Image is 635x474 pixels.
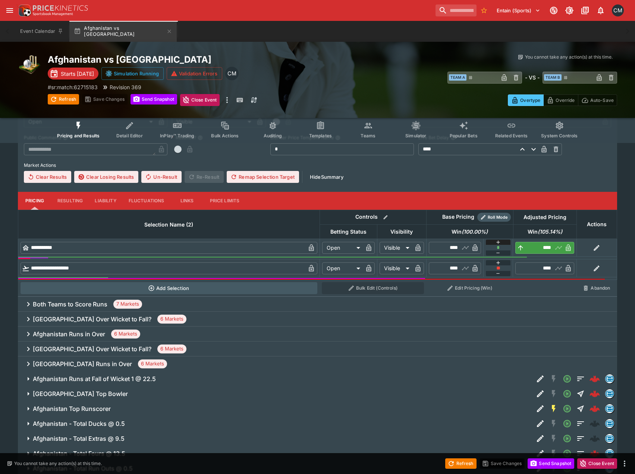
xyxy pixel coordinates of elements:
svg: Open [563,434,572,443]
svg: Open [563,449,572,458]
span: 6 Markets [111,330,140,338]
button: Totals [574,417,587,430]
span: Teams [361,133,375,138]
div: betradar [605,449,614,458]
p: Overtype [520,96,540,104]
button: Add Selection [21,282,318,294]
button: Open [560,432,574,445]
span: 6 Markets [157,345,186,353]
button: more [223,94,232,106]
button: Open [560,372,574,386]
button: No Bookmarks [478,4,490,16]
button: Refresh [445,458,477,469]
img: logo-cerberus--red.svg [590,448,600,459]
span: 7 Markets [113,300,142,308]
button: Edit Detail [534,402,547,415]
h6: [GEOGRAPHIC_DATA] Top Bowler [33,390,128,398]
button: Remap Selection Target [227,171,299,183]
button: Open [560,417,574,430]
button: Totals [574,432,587,445]
button: Notifications [594,4,607,17]
img: Sportsbook Management [33,12,73,16]
h6: Afghanistan - Total Fours @ 13.5 [33,450,125,458]
button: Pricing [18,192,51,210]
button: Edit Detail [534,432,547,445]
div: Event type filters [51,116,584,143]
span: Detail Editor [116,133,143,138]
button: Totals [574,447,587,460]
span: System Controls [541,133,578,138]
img: PriceKinetics Logo [16,3,31,18]
h6: Both Teams to Score Runs [33,300,107,308]
h6: Afghanistan Runs at Fall of Wicket 1 @ 22.5 [33,375,156,383]
button: Toggle light/dark mode [563,4,576,17]
span: Related Events [495,133,528,138]
button: Abandon [579,282,614,294]
span: Re-Result [185,171,224,183]
div: Start From [508,94,617,106]
button: Afghanistan - Total Ducks @ 0.5 [18,416,534,431]
em: ( 105.14 %) [538,227,562,236]
button: SGM Disabled [547,432,560,445]
h6: [GEOGRAPHIC_DATA] Over Wicket to Fall? [33,315,151,323]
label: Market Actions [24,160,611,171]
button: Edit Detail [534,372,547,386]
span: Popular Bets [450,133,478,138]
h6: [GEOGRAPHIC_DATA] Over Wicket to Fall? [33,345,151,353]
span: Win(100.00%) [443,227,496,236]
span: Team A [449,74,466,81]
button: Close Event [577,458,617,469]
h6: [GEOGRAPHIC_DATA] Runs in Over [33,360,132,368]
button: SGM Disabled [547,372,560,386]
div: Visible [380,242,412,254]
p: Override [556,96,575,104]
div: Cameron Matheson [225,67,239,80]
span: Auditing [264,133,282,138]
img: betradar [606,390,614,398]
svg: Open [563,419,572,428]
button: Totals [574,372,587,386]
button: Open [560,402,574,415]
span: 6 Markets [138,360,167,368]
span: Templates [309,133,332,138]
a: fc740427-e918-4465-8ed5-8254fcf12c44 [587,446,602,461]
button: Refresh [48,94,79,105]
button: Edit Detail [534,447,547,460]
div: 2906ddbd-21f2-4ff6-a928-7c0660d3975b [590,389,600,399]
p: Starts [DATE] [61,70,94,78]
button: Open [560,447,574,460]
button: Afghanistan - Total Extras @ 9.5 [18,431,534,446]
a: 017e4727-eec2-4c2d-94bc-cc0aff35d91c [587,401,602,416]
h6: - VS - [525,74,540,81]
button: Close Event [180,94,220,106]
h2: Copy To Clipboard [48,54,333,65]
button: Open [560,387,574,400]
div: Open [322,242,363,254]
img: betradar [606,434,614,443]
input: search [436,4,477,16]
div: Base Pricing [439,212,477,222]
button: Override [543,94,578,106]
button: Select Tenant [492,4,545,16]
button: open drawer [3,4,16,17]
button: SGM Disabled [547,447,560,460]
h6: Afghanistan Runs in Over [33,330,105,338]
button: Fluctuations [123,192,170,210]
p: Copy To Clipboard [48,83,98,91]
button: Clear Losing Results [74,171,138,183]
button: Price Limits [204,192,246,210]
span: Roll Mode [485,214,511,221]
img: betradar [606,420,614,428]
div: Open [322,262,363,274]
button: Afghanistan Runs at Fall of Wicket 1 @ 22.5 [18,371,534,386]
th: Actions [576,210,617,238]
button: SGM Enabled [547,402,560,415]
span: 6 Markets [157,315,186,323]
img: betradar [606,405,614,413]
h6: Afghanistan - Total Extras @ 9.5 [33,435,125,443]
th: Adjusted Pricing [513,210,576,224]
button: Resulting [51,192,89,210]
svg: Open [563,389,572,398]
span: InPlay™ Trading [160,133,194,138]
p: Auto-Save [590,96,614,104]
